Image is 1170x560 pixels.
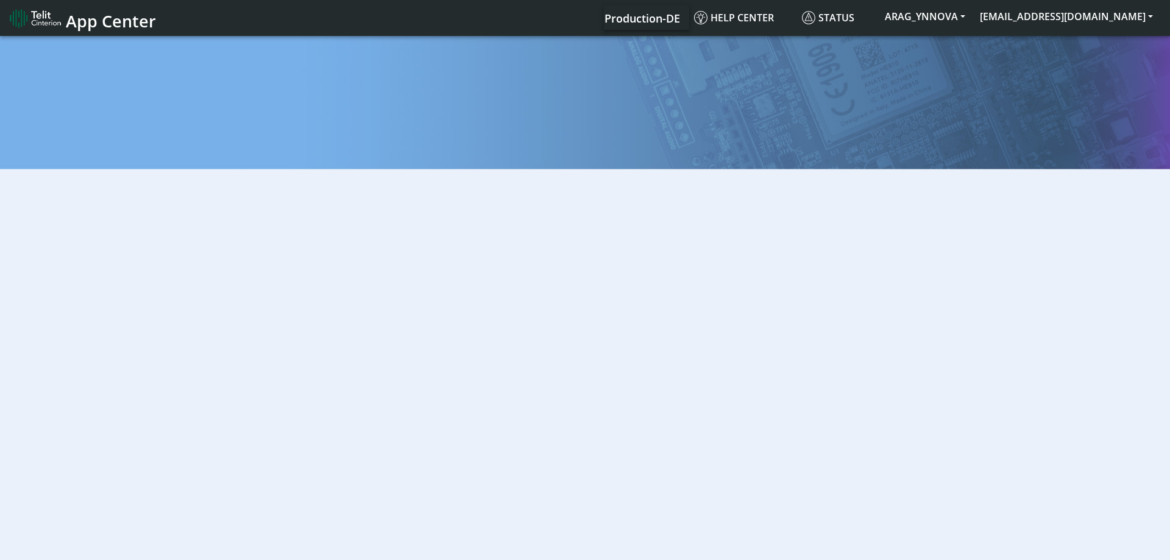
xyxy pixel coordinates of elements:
[694,11,774,24] span: Help center
[694,11,707,24] img: knowledge.svg
[689,5,797,30] a: Help center
[604,11,680,26] span: Production-DE
[66,10,156,32] span: App Center
[877,5,973,27] button: ARAG_YNNOVA
[10,9,61,28] img: logo-telit-cinterion-gw-new.png
[10,5,154,31] a: App Center
[604,5,679,30] a: Your current platform instance
[797,5,877,30] a: Status
[802,11,854,24] span: Status
[973,5,1160,27] button: [EMAIL_ADDRESS][DOMAIN_NAME]
[802,11,815,24] img: status.svg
